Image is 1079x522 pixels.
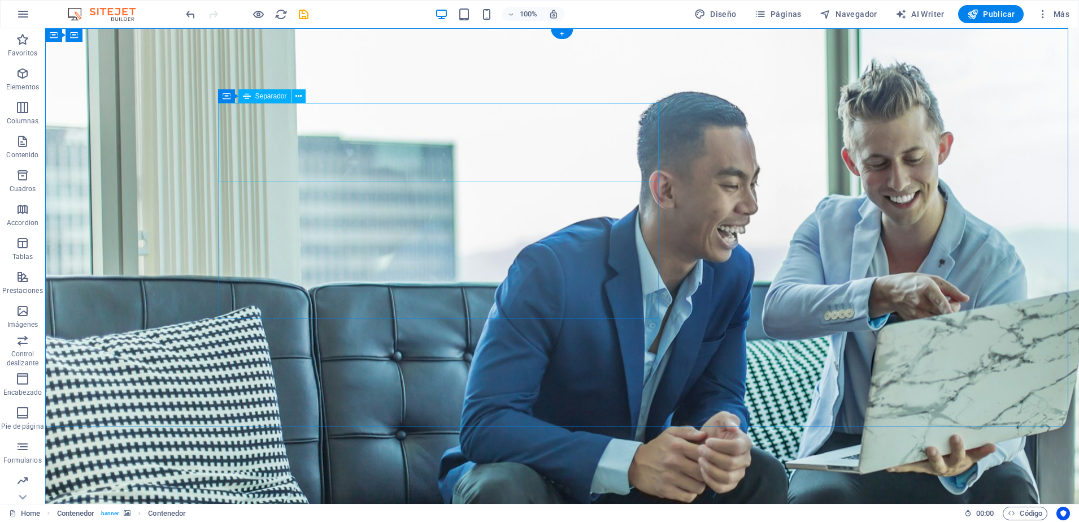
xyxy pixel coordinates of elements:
span: Diseño [694,8,737,20]
p: Encabezado [3,388,42,397]
a: Haz clic para cancelar la selección y doble clic para abrir páginas [9,507,40,520]
button: Páginas [750,5,806,23]
button: reload [274,7,288,21]
span: Páginas [755,8,802,20]
i: Guardar (Ctrl+S) [297,8,310,21]
span: : [984,509,986,517]
span: AI Writer [895,8,945,20]
div: Diseño (Ctrl+Alt+Y) [690,5,741,23]
button: Navegador [815,5,882,23]
h6: Tiempo de la sesión [964,507,994,520]
button: Diseño [690,5,741,23]
img: Editor Logo [65,7,150,21]
span: Navegador [820,8,877,20]
p: Prestaciones [2,286,42,295]
p: Accordion [7,218,38,227]
span: Haz clic para seleccionar y doble clic para editar [148,507,186,520]
p: Cuadros [10,184,36,193]
p: Columnas [7,117,39,126]
p: Marketing [7,490,38,499]
button: undo [184,7,197,21]
button: AI Writer [891,5,949,23]
div: + [551,29,573,39]
p: Imágenes [7,320,38,329]
p: Formularios [3,456,41,465]
span: . banner [99,507,120,520]
button: 100% [502,7,542,21]
span: Más [1037,8,1069,20]
p: Tablas [12,252,33,261]
nav: breadcrumb [57,507,186,520]
button: Más [1033,5,1074,23]
p: Contenido [6,150,38,159]
span: Publicar [967,8,1015,20]
p: Favoritos [8,49,37,58]
button: Publicar [958,5,1024,23]
p: Elementos [6,83,39,92]
span: Separador [255,93,287,100]
button: Código [1003,507,1047,520]
button: Usercentrics [1056,507,1070,520]
h6: 100% [519,7,537,21]
i: Este elemento contiene un fondo [124,510,130,516]
i: Deshacer: Cambiar distancia (Ctrl+Z) [184,8,197,21]
p: Pie de página [1,422,43,431]
button: save [297,7,310,21]
span: Haz clic para seleccionar y doble clic para editar [57,507,95,520]
span: 00 00 [976,507,994,520]
button: Haz clic para salir del modo de previsualización y seguir editando [251,7,265,21]
span: Código [1008,507,1042,520]
i: Al redimensionar, ajustar el nivel de zoom automáticamente para ajustarse al dispositivo elegido. [549,9,559,19]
